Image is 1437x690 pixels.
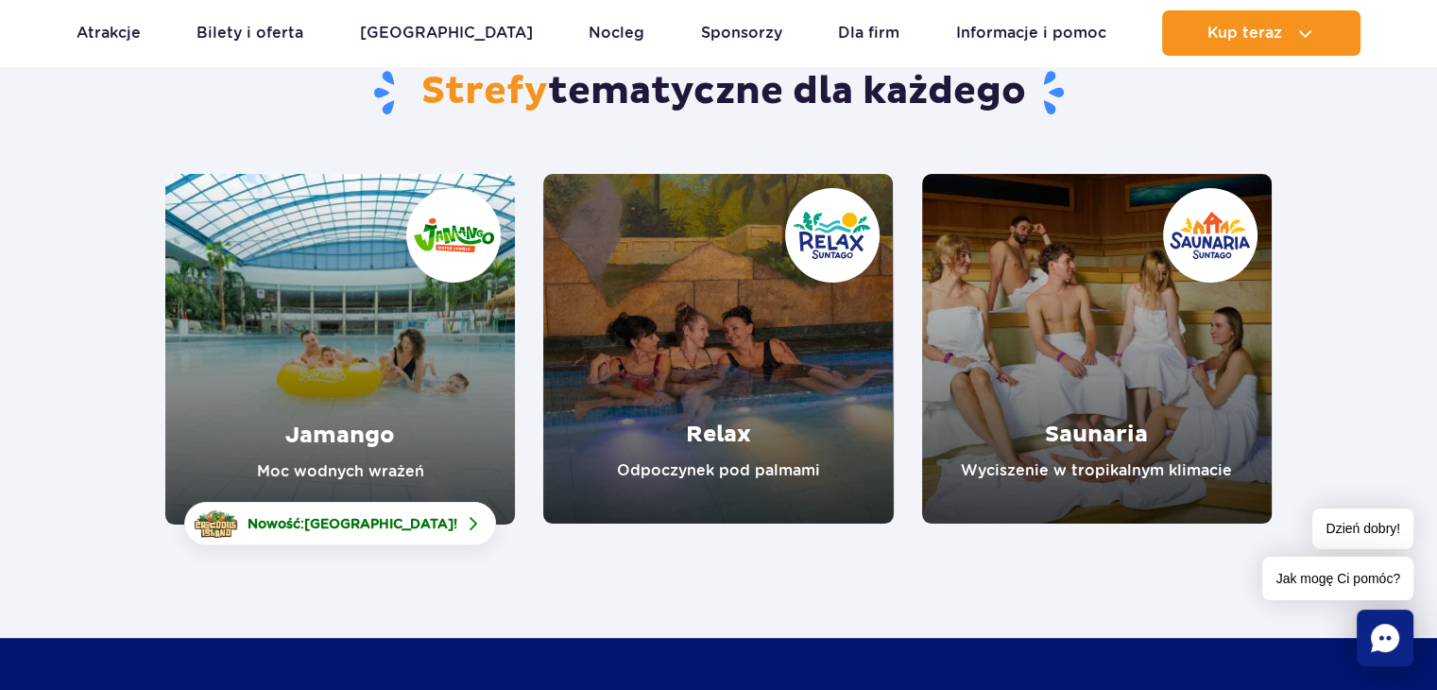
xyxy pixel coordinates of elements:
[1357,610,1413,666] div: Chat
[589,10,644,56] a: Nocleg
[922,174,1272,524] a: Saunaria
[838,10,899,56] a: Dla firm
[1312,509,1413,549] span: Dzień dobry!
[543,174,893,524] a: Relax
[165,174,515,525] a: Jamango
[197,10,303,56] a: Bilety i oferta
[165,68,1272,117] h1: tematyczne dla każdego
[360,10,533,56] a: [GEOGRAPHIC_DATA]
[248,514,457,533] span: Nowość: !
[956,10,1106,56] a: Informacje i pomoc
[184,502,496,545] a: Nowość:[GEOGRAPHIC_DATA]!
[1262,557,1413,600] span: Jak mogę Ci pomóc?
[421,68,548,115] span: Strefy
[1207,25,1282,42] span: Kup teraz
[1162,10,1360,56] button: Kup teraz
[304,516,453,531] span: [GEOGRAPHIC_DATA]
[77,10,141,56] a: Atrakcje
[701,10,782,56] a: Sponsorzy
